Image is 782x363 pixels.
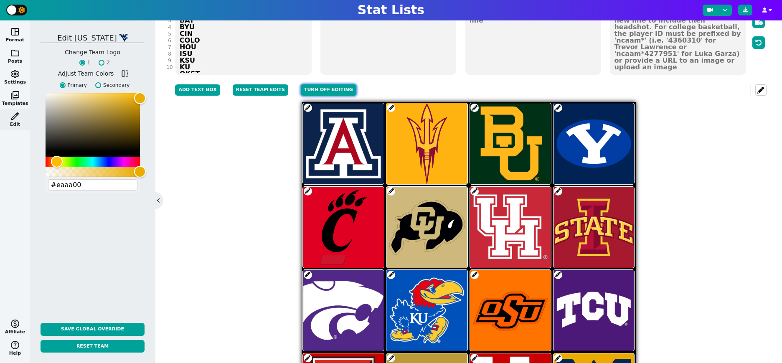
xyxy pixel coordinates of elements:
div: Alpha [46,167,140,177]
h5: Change Team Logo [65,49,120,56]
div: Color [46,93,140,152]
div: 4 [166,24,173,30]
span: photo_library [10,90,20,100]
div: Hue [46,157,140,167]
span: folder [10,48,20,58]
div: 3 [166,17,173,24]
span: space_dashboard [10,27,20,37]
div: 7 [166,44,173,51]
span: help [10,340,20,350]
input: Primary [60,82,66,88]
div: 10 [166,64,173,71]
div: 6 [166,37,173,44]
h5: Adjust Team Colors [53,70,119,77]
div: 9 [166,57,173,64]
label: 1 [75,59,91,66]
div: 11 [166,71,173,77]
input: 1 [79,60,85,66]
label: 2 [94,59,110,66]
input: 2 [99,60,104,66]
label: Secondary [91,81,130,89]
label: Primary [56,81,87,89]
button: Save Global Override [41,323,145,336]
h1: Stat Lists [358,3,424,18]
button: Add Text Box [175,84,220,96]
input: Secondary [95,82,101,88]
div: 5 [166,30,173,37]
div: 8 [166,51,173,57]
span: flip [121,69,129,78]
button: Reset Team [41,340,145,353]
span: monetization_on [10,319,20,329]
span: settings [10,69,20,79]
button: flip [118,69,132,78]
span: edit [10,111,20,121]
h5: Edit [US_STATE] [41,33,145,43]
button: Reset Team Edits [233,84,288,96]
button: Turn off editing [301,84,356,96]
